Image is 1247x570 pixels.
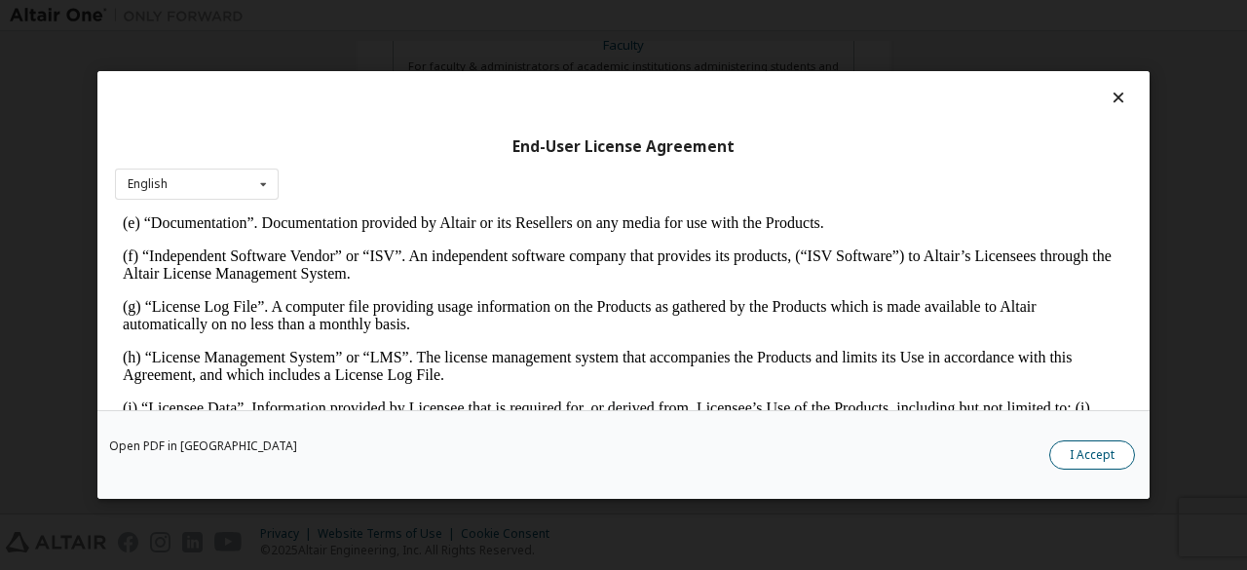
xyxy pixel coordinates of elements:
[1049,440,1135,470] button: I Accept
[8,188,1009,223] p: (i) “Licensee Data”. Information provided by Licensee that is required for, or derived from, Lice...
[128,178,168,190] div: English
[8,3,1009,20] p: (e) “Documentation”. Documentation provided by Altair or its Resellers on any media for use with ...
[8,137,1009,172] p: (h) “License Management System” or “LMS”. The license management system that accompanies the Prod...
[115,137,1132,157] div: End-User License Agreement
[8,36,1009,71] p: (f) “Independent Software Vendor” or “ISV”. An independent software company that provides its pro...
[109,440,297,452] a: Open PDF in [GEOGRAPHIC_DATA]
[8,239,1009,274] p: (j) “Products. Products include Altair Software, ISV Software, and/or Supplier software; and Docu...
[8,87,1009,122] p: (g) “License Log File”. A computer file providing usage information on the Products as gathered b...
